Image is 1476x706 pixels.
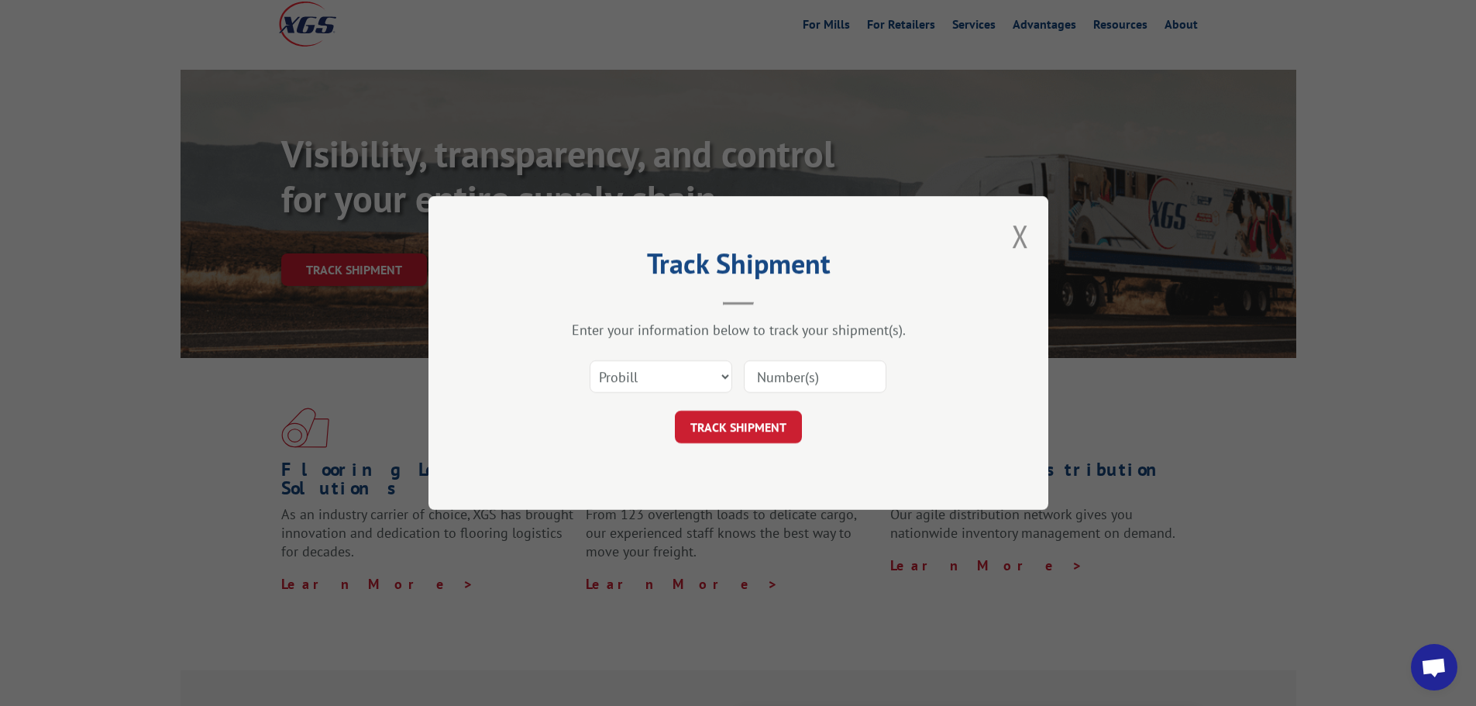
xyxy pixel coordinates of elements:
button: Close modal [1012,215,1029,257]
h2: Track Shipment [506,253,971,282]
input: Number(s) [744,360,886,393]
div: Enter your information below to track your shipment(s). [506,321,971,339]
button: TRACK SHIPMENT [675,411,802,443]
div: Open chat [1411,644,1457,691]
